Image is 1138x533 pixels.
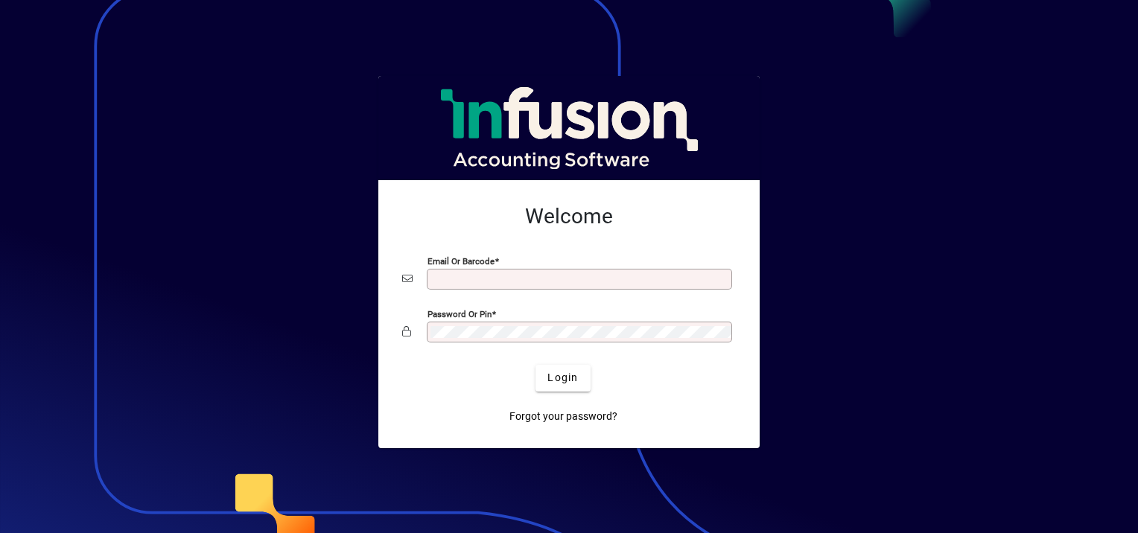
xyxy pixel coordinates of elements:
[547,370,578,386] span: Login
[427,308,492,319] mat-label: Password or Pin
[427,255,495,266] mat-label: Email or Barcode
[402,204,736,229] h2: Welcome
[535,365,590,392] button: Login
[509,409,617,424] span: Forgot your password?
[503,403,623,430] a: Forgot your password?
